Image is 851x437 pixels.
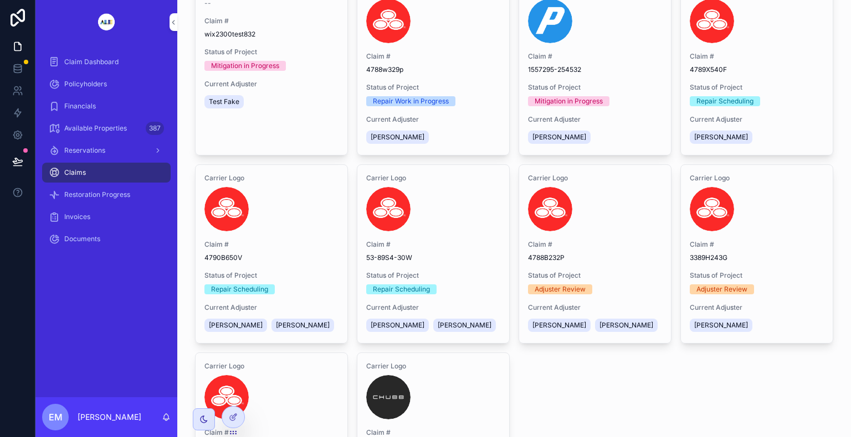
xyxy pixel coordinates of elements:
span: wix2300test832 [204,30,339,39]
span: Claim # [366,240,500,249]
span: 4789X540F [690,65,824,74]
span: Current Adjuster [204,303,339,312]
div: Mitigation in Progress [211,61,279,71]
span: [PERSON_NAME] [532,321,586,330]
span: Documents [64,235,100,243]
span: [PERSON_NAME] [371,321,424,330]
span: Status of Project [690,271,824,280]
a: Available Properties387 [42,118,171,138]
span: Claim # [528,52,662,61]
span: 1557295-254532 [528,65,662,74]
span: 3389H243G [690,253,824,262]
span: Test Fake [209,97,239,106]
span: 4790B650V [204,253,339,262]
span: [PERSON_NAME] [276,321,330,330]
span: Claim # [366,428,500,437]
div: 387 [146,122,164,135]
span: Claim # [204,428,339,437]
span: 53-89S4-30W [366,253,500,262]
span: Reservations [64,146,105,155]
span: Claim # [366,52,500,61]
a: Claim Dashboard [42,52,171,72]
span: Claim # [690,240,824,249]
span: Carrier Logo [204,174,339,183]
span: 4788B232P [528,253,662,262]
p: [PERSON_NAME] [78,412,141,423]
span: Carrier Logo [366,174,500,183]
a: Invoices [42,207,171,227]
span: Current Adjuster [528,303,662,312]
span: Current Adjuster [690,115,824,124]
span: Current Adjuster [204,80,339,89]
div: Adjuster Review [696,284,747,294]
span: Claim Dashboard [64,58,119,66]
span: Status of Project [528,83,662,92]
span: [PERSON_NAME] [599,321,653,330]
a: Carrier LogoClaim #4788B232PStatus of ProjectAdjuster ReviewCurrent Adjuster[PERSON_NAME][PERSON_... [519,164,671,344]
span: Status of Project [528,271,662,280]
div: Repair Scheduling [696,96,753,106]
span: Status of Project [690,83,824,92]
span: Claim # [528,240,662,249]
span: Claim # [204,240,339,249]
span: Carrier Logo [204,362,339,371]
span: Status of Project [204,271,339,280]
a: Restoration Progress [42,185,171,205]
span: Invoices [64,212,90,221]
div: Mitigation in Progress [535,96,603,106]
span: Current Adjuster [528,115,662,124]
span: [PERSON_NAME] [532,133,586,142]
span: [PERSON_NAME] [438,321,491,330]
span: Carrier Logo [366,362,500,371]
span: Policyholders [64,80,107,89]
span: Current Adjuster [366,303,500,312]
a: Carrier LogoClaim #4790B650VStatus of ProjectRepair SchedulingCurrent Adjuster[PERSON_NAME][PERSO... [195,164,348,344]
div: Repair Scheduling [211,284,268,294]
span: EM [49,410,63,424]
a: Documents [42,229,171,249]
span: [PERSON_NAME] [694,133,748,142]
span: Carrier Logo [528,174,662,183]
a: Claims [42,163,171,183]
span: Claims [64,168,86,177]
span: [PERSON_NAME] [371,133,424,142]
a: Policyholders [42,74,171,94]
span: Current Adjuster [366,115,500,124]
div: scrollable content [35,44,177,263]
span: Current Adjuster [690,303,824,312]
a: Carrier LogoClaim #53-89S4-30WStatus of ProjectRepair SchedulingCurrent Adjuster[PERSON_NAME][PER... [357,164,510,344]
span: Restoration Progress [64,190,130,199]
a: Financials [42,96,171,116]
span: [PERSON_NAME] [694,321,748,330]
span: Status of Project [366,271,500,280]
span: Status of Project [204,48,339,56]
div: Repair Work in Progress [373,96,449,106]
span: Claim # [690,52,824,61]
span: Available Properties [64,124,127,133]
span: [PERSON_NAME] [209,321,263,330]
span: 4788w329p [366,65,500,74]
a: Reservations [42,141,171,160]
span: Status of Project [366,83,500,92]
img: App logo [89,13,124,31]
span: Carrier Logo [690,174,824,183]
a: Carrier LogoClaim #3389H243GStatus of ProjectAdjuster ReviewCurrent Adjuster[PERSON_NAME] [680,164,833,344]
span: Claim # [204,17,339,25]
div: Adjuster Review [535,284,586,294]
span: Financials [64,102,96,111]
div: Repair Scheduling [373,284,430,294]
